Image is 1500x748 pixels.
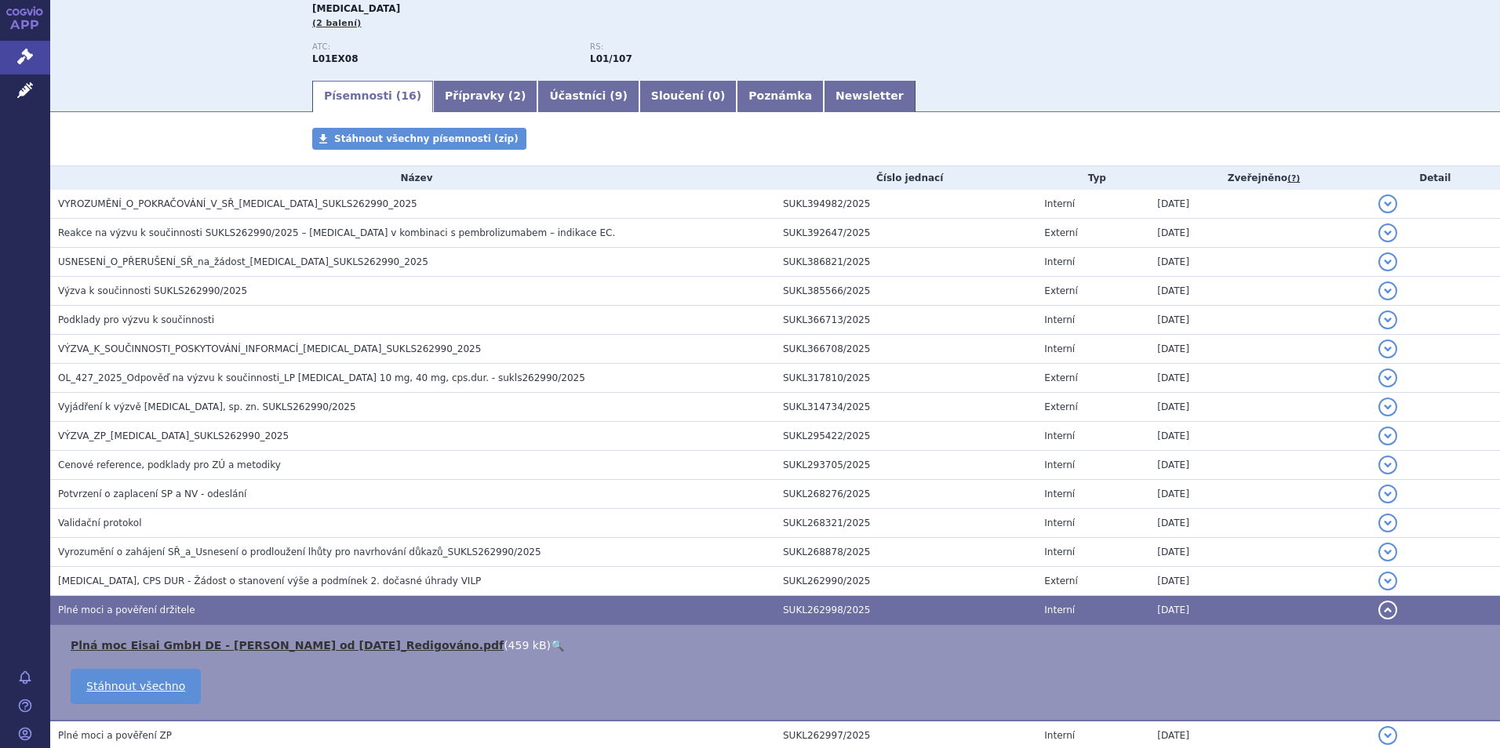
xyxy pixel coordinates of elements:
[1149,248,1370,277] td: [DATE]
[1149,596,1370,625] td: [DATE]
[1378,252,1397,271] button: detail
[312,81,433,112] a: Písemnosti (16)
[58,459,281,470] span: Cenové reference, podklady pro ZÚ a metodiky
[58,227,615,238] span: Reakce na výzvu k součinnosti SUKLS262990/2025 – lenvatinib v kombinaci s pembrolizumabem – indik...
[775,190,1036,219] td: SUKL394982/2025
[1378,572,1397,590] button: detail
[737,81,824,112] a: Poznámka
[334,133,519,144] span: Stáhnout všechny písemnosti (zip)
[58,488,246,499] span: Potvrzení o zaplacení SP a NV - odeslání
[590,42,852,52] p: RS:
[775,509,1036,538] td: SUKL268321/2025
[1149,166,1370,190] th: Zveřejněno
[1378,427,1397,445] button: detail
[1149,480,1370,509] td: [DATE]
[1044,576,1077,586] span: Externí
[775,219,1036,248] td: SUKL392647/2025
[312,128,526,150] a: Stáhnout všechny písemnosti (zip)
[775,567,1036,596] td: SUKL262990/2025
[1044,343,1075,354] span: Interní
[71,669,201,704] a: Stáhnout všechno
[1378,194,1397,213] button: detail
[58,285,247,296] span: Výzva k součinnosti SUKLS262990/2025
[1149,422,1370,451] td: [DATE]
[1044,430,1075,441] span: Interní
[590,53,632,64] strong: lenvatinib
[1149,451,1370,480] td: [DATE]
[1371,166,1500,190] th: Detail
[1149,277,1370,306] td: [DATE]
[58,546,541,557] span: Vyrozumění o zahájení SŘ_a_Usnesení o prodloužení lhůty pro navrhování důkazů_SUKLS262990/2025
[1378,543,1397,561] button: detail
[775,451,1036,480] td: SUKL293705/2025
[1149,538,1370,567] td: [DATE]
[401,89,416,102] span: 16
[551,639,564,652] a: 🔍
[775,538,1036,567] td: SUKL268878/2025
[1149,190,1370,219] td: [DATE]
[508,639,547,652] span: 459 kB
[58,401,356,412] span: Vyjádření k výzvě LENVIMA, sp. zn. SUKLS262990/2025
[58,576,481,586] span: LENVIMA, CPS DUR - Žádost o stanovení výše a podmínek 2. dočasné úhrady VILP
[1378,223,1397,242] button: detail
[433,81,537,112] a: Přípravky (2)
[775,422,1036,451] td: SUKL295422/2025
[71,637,1484,653] li: ( )
[1378,369,1397,387] button: detail
[71,639,504,652] a: Plná moc Eisai GmbH DE - [PERSON_NAME] od [DATE]_Redigováno.pdf
[775,248,1036,277] td: SUKL386821/2025
[1044,488,1075,499] span: Interní
[312,42,574,52] p: ATC:
[58,372,585,383] span: OL_427_2025_Odpověď na výzvu k součinnosti_LP LENVIMA 10 mg, 40 mg, cps.dur. - sukls262990/2025
[1378,514,1397,532] button: detail
[775,166,1036,190] th: Číslo jednací
[1378,485,1397,503] button: detail
[58,343,481,354] span: VÝZVA_K_SOUČINNOSTI_POSKYTOVÁNÍ_INFORMACÍ_LENVIMA_SUKLS262990_2025
[1044,605,1075,615] span: Interní
[58,256,428,267] span: USNESENÍ_O_PŘERUŠENÍ_SŘ_na_žádost_LENVIMA_SUKLS262990_2025
[775,596,1036,625] td: SUKL262998/2025
[1287,173,1300,184] abbr: (?)
[1378,398,1397,416] button: detail
[775,364,1036,393] td: SUKL317810/2025
[58,314,214,325] span: Podklady pro výzvu k součinnosti
[1149,306,1370,335] td: [DATE]
[775,306,1036,335] td: SUKL366713/2025
[1378,310,1397,329] button: detail
[775,480,1036,509] td: SUKL268276/2025
[1036,166,1149,190] th: Typ
[615,89,623,102] span: 9
[639,81,737,112] a: Sloučení (0)
[1044,372,1077,383] span: Externí
[1149,335,1370,364] td: [DATE]
[1044,730,1075,741] span: Interní
[312,3,400,14] span: [MEDICAL_DATA]
[1044,314,1075,325] span: Interní
[1044,256,1075,267] span: Interní
[775,335,1036,364] td: SUKL366708/2025
[1378,340,1397,358] button: detail
[1044,546,1075,557] span: Interní
[1149,364,1370,393] td: [DATE]
[1044,227,1077,238] span: Externí
[58,730,172,741] span: Plné moci a pověření ZP
[1149,219,1370,248] td: [DATE]
[1378,601,1397,619] button: detail
[1378,726,1397,745] button: detail
[50,166,775,190] th: Název
[58,430,289,441] span: VÝZVA_ZP_LENVIMA_SUKLS262990_2025
[1149,393,1370,422] td: [DATE]
[1378,456,1397,474] button: detail
[1378,281,1397,300] button: detail
[1044,401,1077,412] span: Externí
[1044,517,1075,528] span: Interní
[1149,509,1370,538] td: [DATE]
[1044,198,1075,209] span: Interní
[58,198,417,209] span: VYROZUMĚNÍ_O_POKRAČOVÁNÍ_V_SŘ_LENVIMA_SUKLS262990_2025
[775,277,1036,306] td: SUKL385566/2025
[824,81,916,112] a: Newsletter
[312,18,362,28] span: (2 balení)
[58,605,195,615] span: Plné moci a pověření držitele
[58,517,142,528] span: Validační protokol
[1149,567,1370,596] td: [DATE]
